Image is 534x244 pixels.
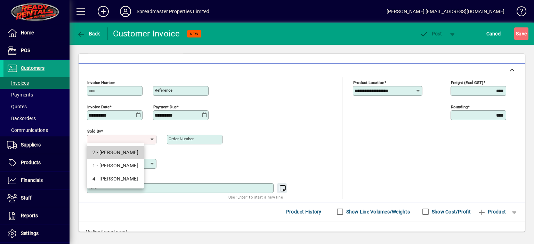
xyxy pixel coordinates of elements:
[3,172,70,189] a: Financials
[416,27,446,40] button: Post
[155,88,172,93] mat-label: Reference
[3,154,70,171] a: Products
[7,127,48,133] span: Communications
[7,80,29,86] span: Invoices
[21,30,34,35] span: Home
[92,149,138,156] div: 2 - [PERSON_NAME]
[3,225,70,242] a: Settings
[3,89,70,101] a: Payments
[92,5,114,18] button: Add
[21,213,38,218] span: Reports
[3,124,70,136] a: Communications
[87,146,144,159] mat-option: 2 - Danielle Robinson
[21,160,41,165] span: Products
[3,42,70,59] a: POS
[137,6,209,17] div: Spreadmaster Properties Limited
[79,221,525,243] div: No line items found
[353,80,384,85] mat-label: Product location
[451,104,468,109] mat-label: Rounding
[3,207,70,225] a: Reports
[153,104,177,109] mat-label: Payment due
[516,31,519,36] span: S
[87,173,144,186] mat-option: 4 - Philip Robinson
[7,92,33,98] span: Payments
[113,28,180,39] div: Customer Invoice
[3,112,70,124] a: Backorders
[516,28,527,39] span: ave
[87,104,110,109] mat-label: Invoice date
[3,136,70,154] a: Suppliers
[430,208,471,215] label: Show Cost/Profit
[3,24,70,42] a: Home
[420,31,442,36] span: ost
[75,27,102,40] button: Back
[21,177,43,183] span: Financials
[514,27,528,40] button: Save
[511,1,525,24] a: Knowledge Base
[3,190,70,207] a: Staff
[387,6,504,17] div: [PERSON_NAME] [EMAIL_ADDRESS][DOMAIN_NAME]
[432,31,435,36] span: P
[70,27,108,40] app-page-header-button: Back
[87,80,115,85] mat-label: Invoice number
[77,31,100,36] span: Back
[21,195,32,201] span: Staff
[3,77,70,89] a: Invoices
[21,142,41,148] span: Suppliers
[87,128,101,133] mat-label: Sold by
[486,28,502,39] span: Cancel
[3,101,70,112] a: Quotes
[190,32,199,36] span: NEW
[478,206,506,217] span: Product
[286,206,322,217] span: Product History
[92,162,138,169] div: 1 - [PERSON_NAME]
[114,5,137,18] button: Profile
[87,159,144,173] mat-option: 1 - Bruce Inglis
[283,205,324,218] button: Product History
[7,104,27,109] span: Quotes
[228,193,283,201] mat-hint: Use 'Enter' to start a new line
[21,48,30,53] span: POS
[7,116,36,121] span: Backorders
[169,136,194,141] mat-label: Order number
[451,80,483,85] mat-label: Freight (excl GST)
[92,175,138,183] div: 4 - [PERSON_NAME]
[485,27,503,40] button: Cancel
[21,65,44,71] span: Customers
[21,230,39,236] span: Settings
[345,208,410,215] label: Show Line Volumes/Weights
[474,205,509,218] button: Product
